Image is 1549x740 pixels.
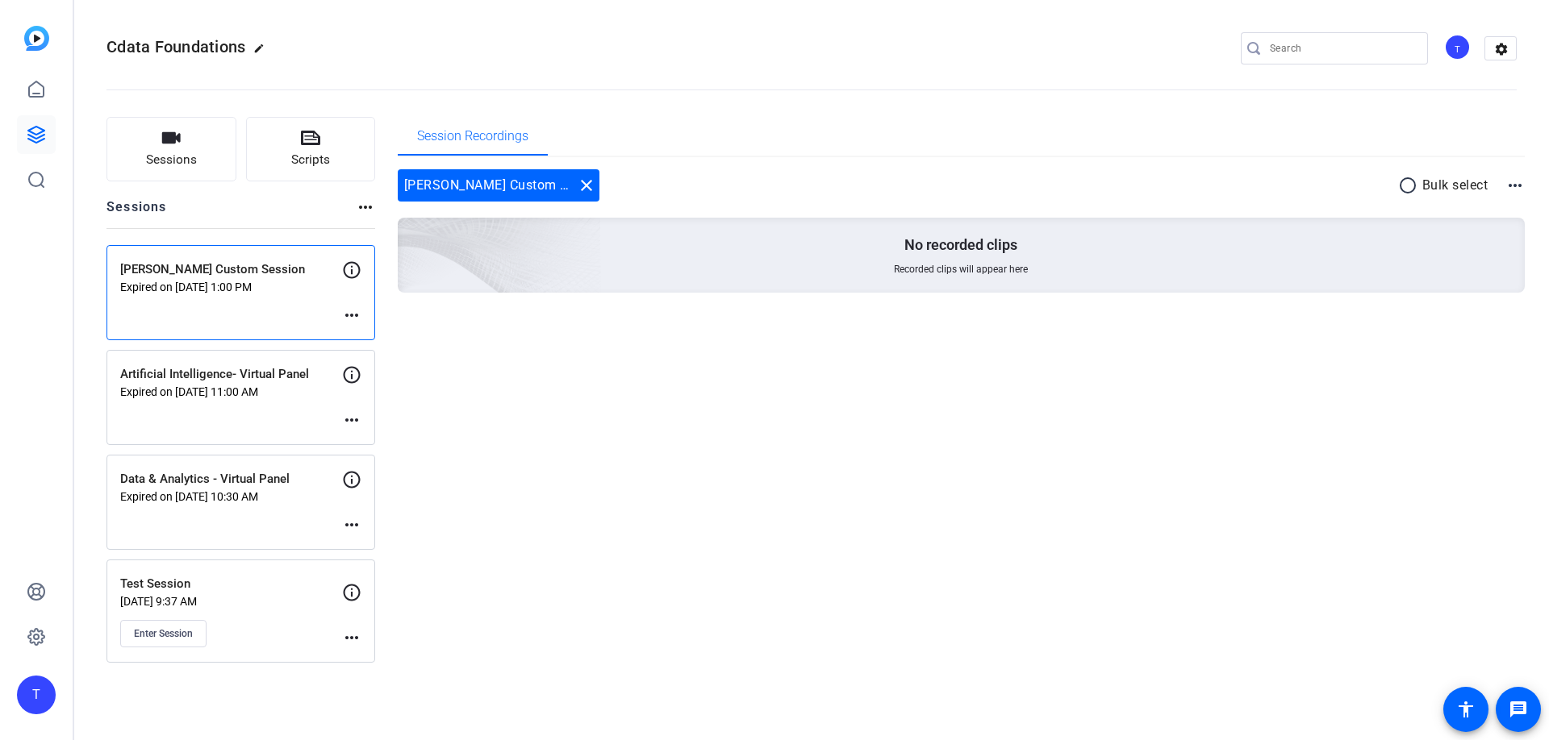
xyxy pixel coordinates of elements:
span: Recorded clips will appear here [894,263,1028,276]
mat-icon: more_horiz [342,410,361,430]
span: Sessions [146,151,197,169]
span: Enter Session [134,627,193,640]
span: Session Recordings [417,130,528,143]
h2: Sessions [106,197,167,228]
mat-icon: accessibility [1456,700,1476,719]
mat-icon: message [1509,700,1528,719]
img: blue-gradient.svg [24,26,49,51]
p: Expired on [DATE] 11:00 AM [120,385,342,398]
mat-icon: more_horiz [342,515,361,534]
p: Data & Analytics - Virtual Panel [120,470,342,488]
p: Expired on [DATE] 10:30 AM [120,490,342,503]
mat-icon: radio_button_unchecked [1398,176,1422,195]
button: Sessions [106,117,236,181]
mat-icon: settings [1485,37,1518,61]
input: Search [1270,39,1415,58]
button: Enter Session [120,620,207,647]
button: Scripts [246,117,376,181]
p: Artificial Intelligence- Virtual Panel [120,365,342,384]
p: No recorded clips [904,235,1017,255]
mat-icon: close [577,176,596,195]
p: Bulk select [1422,176,1488,195]
div: T [1444,34,1471,60]
p: Test Session [120,575,342,593]
p: [DATE] 9:37 AM [120,595,342,608]
ngx-avatar: TSEC [1444,34,1472,62]
mat-icon: more_horiz [1505,176,1525,195]
div: T [17,676,56,714]
img: embarkstudio-empty-session.png [217,58,602,408]
p: Expired on [DATE] 1:00 PM [120,281,342,293]
mat-icon: more_horiz [356,197,375,217]
mat-icon: more_horiz [342,628,361,647]
mat-icon: more_horiz [342,306,361,325]
mat-icon: edit [253,43,273,62]
span: Cdata Foundations [106,37,245,56]
span: Scripts [291,151,330,169]
div: [PERSON_NAME] Custom Session [398,169,599,202]
p: [PERSON_NAME] Custom Session [120,260,342,279]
